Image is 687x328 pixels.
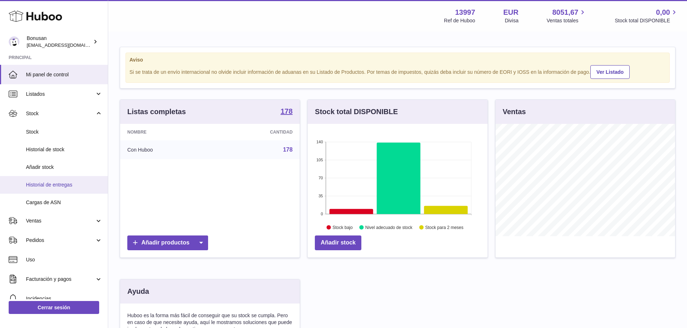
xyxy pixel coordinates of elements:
text: 0 [321,212,323,216]
span: Mi panel de control [26,71,102,78]
a: 0,00 Stock total DISPONIBLE [615,8,678,24]
text: 140 [316,140,323,144]
div: Ref de Huboo [444,17,475,24]
h3: Listas completas [127,107,186,117]
h3: Stock total DISPONIBLE [315,107,398,117]
span: Cargas de ASN [26,199,102,206]
span: Stock [26,110,95,117]
a: 8051,67 Ventas totales [547,8,587,24]
th: Cantidad [213,124,300,140]
span: 0,00 [656,8,670,17]
span: Historial de stock [26,146,102,153]
strong: 13997 [455,8,475,17]
text: 70 [319,176,323,180]
a: Ver Listado [590,65,630,79]
span: Historial de entregas [26,181,102,188]
th: Nombre [120,124,213,140]
span: Stock total DISPONIBLE [615,17,678,24]
h3: Ventas [503,107,526,117]
a: 178 [283,147,293,153]
div: Divisa [505,17,519,24]
span: Listados [26,91,95,98]
div: Bonusan [27,35,92,49]
span: Uso [26,256,102,263]
div: Si se trata de un envío internacional no olvide incluir información de aduanas en su Listado de P... [129,64,666,79]
strong: Aviso [129,57,666,63]
span: Añadir stock [26,164,102,171]
text: Nivel adecuado de stock [365,225,413,230]
h3: Ayuda [127,287,149,296]
text: 35 [319,194,323,198]
strong: 178 [281,108,292,115]
span: Ventas totales [547,17,587,24]
text: Stock para 2 meses [425,225,463,230]
span: Pedidos [26,237,95,244]
span: Stock [26,129,102,135]
span: Ventas [26,217,95,224]
text: 105 [316,158,323,162]
a: Añadir stock [315,235,361,250]
text: Stock bajo [333,225,353,230]
strong: EUR [503,8,519,17]
img: info@bonusan.es [9,36,19,47]
span: Incidencias [26,295,102,302]
span: [EMAIL_ADDRESS][DOMAIN_NAME] [27,42,106,48]
td: Con Huboo [120,140,213,159]
span: Facturación y pagos [26,276,95,283]
a: 178 [281,108,292,116]
a: Añadir productos [127,235,208,250]
span: 8051,67 [552,8,578,17]
a: Cerrar sesión [9,301,99,314]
